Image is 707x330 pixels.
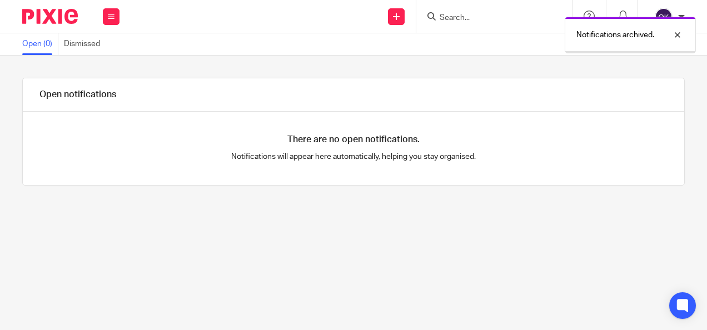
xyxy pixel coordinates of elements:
p: Notifications will appear here automatically, helping you stay organised. [188,151,519,162]
p: Notifications archived. [576,29,654,41]
img: Pixie [22,9,78,24]
a: Dismissed [64,33,106,55]
h1: Open notifications [39,89,116,101]
a: Open (0) [22,33,58,55]
h4: There are no open notifications. [287,134,420,146]
img: svg%3E [655,8,673,26]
